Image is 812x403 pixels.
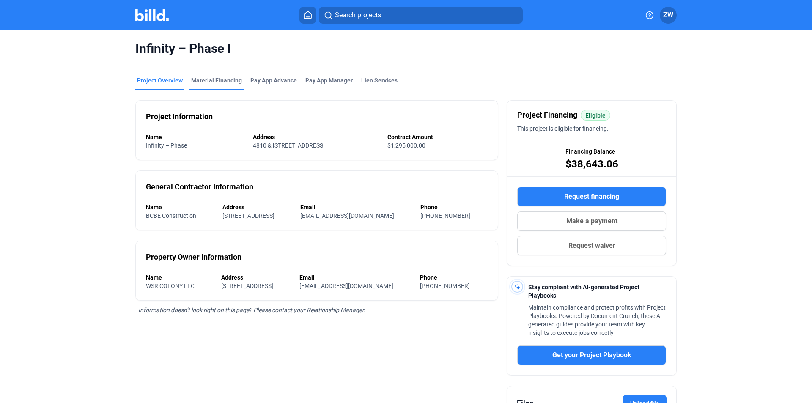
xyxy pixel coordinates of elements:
[420,282,470,289] span: [PHONE_NUMBER]
[517,345,666,365] button: Get your Project Playbook
[528,304,666,336] span: Maintain compliance and protect profits with Project Playbooks. Powered by Document Crunch, these...
[253,142,325,149] span: 4810 & [STREET_ADDRESS]
[420,212,470,219] span: [PHONE_NUMBER]
[581,110,610,121] mat-chip: Eligible
[517,236,666,255] button: Request waiver
[299,282,393,289] span: [EMAIL_ADDRESS][DOMAIN_NAME]
[138,307,365,313] span: Information doesn’t look right on this page? Please contact your Relationship Manager.
[420,273,488,282] div: Phone
[146,203,214,211] div: Name
[517,211,666,231] button: Make a payment
[146,142,190,149] span: Infinity – Phase I
[319,7,523,24] button: Search projects
[660,7,677,24] button: ZW
[146,212,196,219] span: BCBE Construction
[137,76,183,85] div: Project Overview
[552,350,631,360] span: Get your Project Playbook
[305,76,353,85] span: Pay App Manager
[568,241,615,251] span: Request waiver
[146,133,244,141] div: Name
[222,212,274,219] span: [STREET_ADDRESS]
[222,203,292,211] div: Address
[135,9,169,21] img: Billd Company Logo
[221,282,273,289] span: [STREET_ADDRESS]
[300,203,412,211] div: Email
[146,251,241,263] div: Property Owner Information
[221,273,291,282] div: Address
[146,111,213,123] div: Project Information
[517,109,577,121] span: Project Financing
[335,10,381,20] span: Search projects
[564,192,619,202] span: Request financing
[250,76,297,85] div: Pay App Advance
[191,76,242,85] div: Material Financing
[420,203,488,211] div: Phone
[146,181,253,193] div: General Contractor Information
[565,147,615,156] span: Financing Balance
[517,187,666,206] button: Request financing
[528,284,639,299] span: Stay compliant with AI-generated Project Playbooks
[299,273,411,282] div: Email
[517,125,609,132] span: This project is eligible for financing.
[135,41,677,57] span: Infinity – Phase I
[300,212,394,219] span: [EMAIL_ADDRESS][DOMAIN_NAME]
[361,76,398,85] div: Lien Services
[253,133,379,141] div: Address
[663,10,673,20] span: ZW
[565,157,618,171] span: $38,643.06
[387,142,425,149] span: $1,295,000.00
[566,216,617,226] span: Make a payment
[146,282,195,289] span: WSR COLONY LLC
[387,133,488,141] div: Contract Amount
[146,273,213,282] div: Name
